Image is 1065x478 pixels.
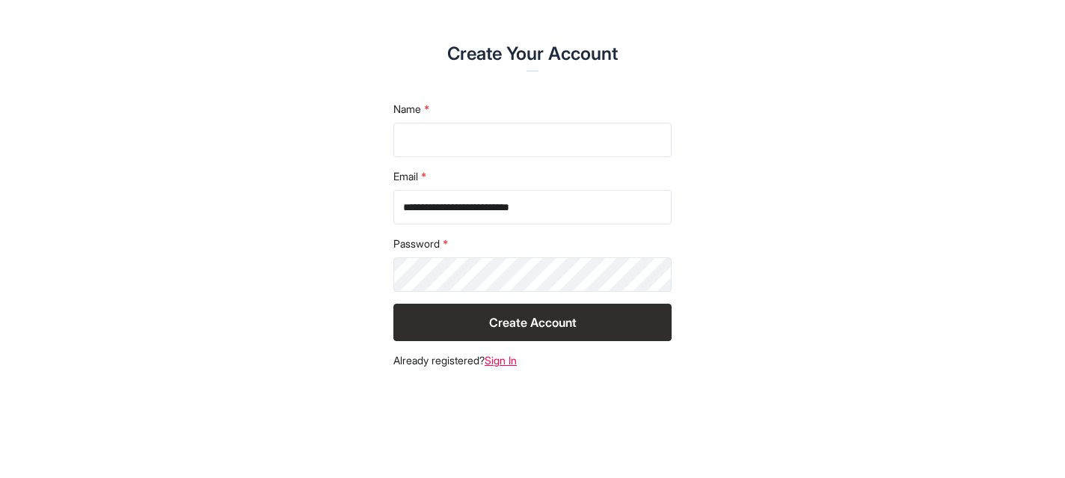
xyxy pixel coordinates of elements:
[393,102,672,117] label: Name
[393,169,672,184] label: Email
[393,236,672,251] label: Password
[485,354,517,367] a: Sign In
[150,42,915,66] h2: Create Your Account
[393,353,672,368] footer: Already registered?
[393,304,672,341] button: Create Account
